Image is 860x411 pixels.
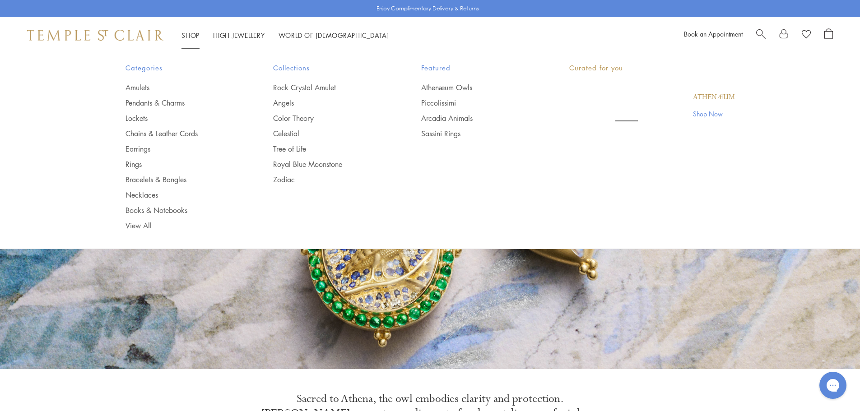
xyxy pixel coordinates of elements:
[421,98,533,108] a: Piccolissimi
[126,159,237,169] a: Rings
[126,190,237,200] a: Necklaces
[273,129,385,139] a: Celestial
[27,30,163,41] img: Temple St. Clair
[756,28,766,42] a: Search
[126,83,237,92] a: Amulets
[273,159,385,169] a: Royal Blue Moonstone
[126,62,237,74] span: Categories
[126,205,237,215] a: Books & Notebooks
[126,221,237,231] a: View All
[279,31,389,40] a: World of [DEMOGRAPHIC_DATA]World of [DEMOGRAPHIC_DATA]
[273,83,385,92] a: Rock Crystal Amulet
[421,129,533,139] a: Sassini Rings
[421,62,533,74] span: Featured
[684,29,743,38] a: Book an Appointment
[802,28,811,42] a: View Wishlist
[273,62,385,74] span: Collections
[377,4,479,13] p: Enjoy Complimentary Delivery & Returns
[273,175,385,185] a: Zodiac
[273,113,385,123] a: Color Theory
[213,31,265,40] a: High JewelleryHigh Jewellery
[181,31,200,40] a: ShopShop
[421,83,533,92] a: Athenæum Owls
[824,28,833,42] a: Open Shopping Bag
[273,98,385,108] a: Angels
[421,113,533,123] a: Arcadia Animals
[126,98,237,108] a: Pendants & Charms
[815,369,851,402] iframe: Gorgias live chat messenger
[126,129,237,139] a: Chains & Leather Cords
[693,92,735,102] a: Athenæum
[126,113,237,123] a: Lockets
[181,30,389,41] nav: Main navigation
[126,175,237,185] a: Bracelets & Bangles
[569,62,735,74] p: Curated for you
[693,109,735,119] a: Shop Now
[273,144,385,154] a: Tree of Life
[126,144,237,154] a: Earrings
